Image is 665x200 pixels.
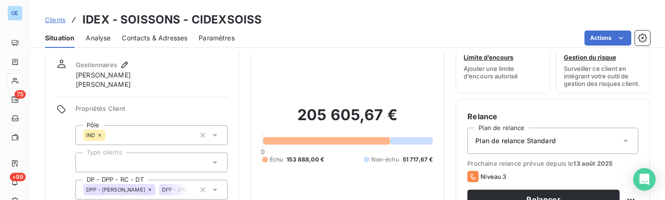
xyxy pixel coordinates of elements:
[633,168,656,191] div: Open Intercom Messenger
[76,70,131,80] span: [PERSON_NAME]
[105,131,113,139] input: Ajouter une valeur
[456,29,550,93] button: Limite d’encoursAjouter une limite d’encours autorisé
[403,155,433,164] span: 51 717,67 €
[10,173,26,181] span: +99
[475,136,556,146] span: Plan de relance Standard
[270,155,283,164] span: Échu
[75,105,228,118] span: Propriétés Client
[573,160,613,167] span: 13 août 2025
[86,187,145,192] span: DPP - [PERSON_NAME]
[261,148,265,155] span: 0
[83,158,91,167] input: Ajouter une valeur
[464,65,542,80] span: Ajouter une limite d’encours autorisé
[480,173,506,180] span: Niveau 3
[15,90,26,99] span: 75
[122,33,187,43] span: Contacts & Adresses
[45,16,66,23] span: Clients
[467,111,638,122] h6: Relance
[564,65,642,87] span: Surveiller ce client en intégrant votre outil de gestion des risques client.
[45,15,66,24] a: Clients
[86,33,111,43] span: Analyse
[467,160,638,167] span: Prochaine relance prévue depuis le
[287,155,324,164] span: 153 888,00 €
[199,33,235,43] span: Paramètres
[76,80,131,89] span: [PERSON_NAME]
[7,6,22,21] div: OE
[82,11,262,28] h3: IDEX - SOISSONS - CIDEXSOISS
[188,185,195,194] input: Ajouter une valeur
[262,106,433,134] h2: 205 605,67 €
[371,155,399,164] span: Non-échu
[584,31,631,46] button: Actions
[7,92,22,107] a: 75
[162,187,221,192] span: DPP - [PERSON_NAME]
[564,54,616,61] span: Gestion du risque
[556,29,650,93] button: Gestion du risqueSurveiller ce client en intégrant votre outil de gestion des risques client.
[45,33,74,43] span: Situation
[76,61,117,69] span: Gestionnaires
[86,132,95,138] span: IND
[464,54,513,61] span: Limite d’encours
